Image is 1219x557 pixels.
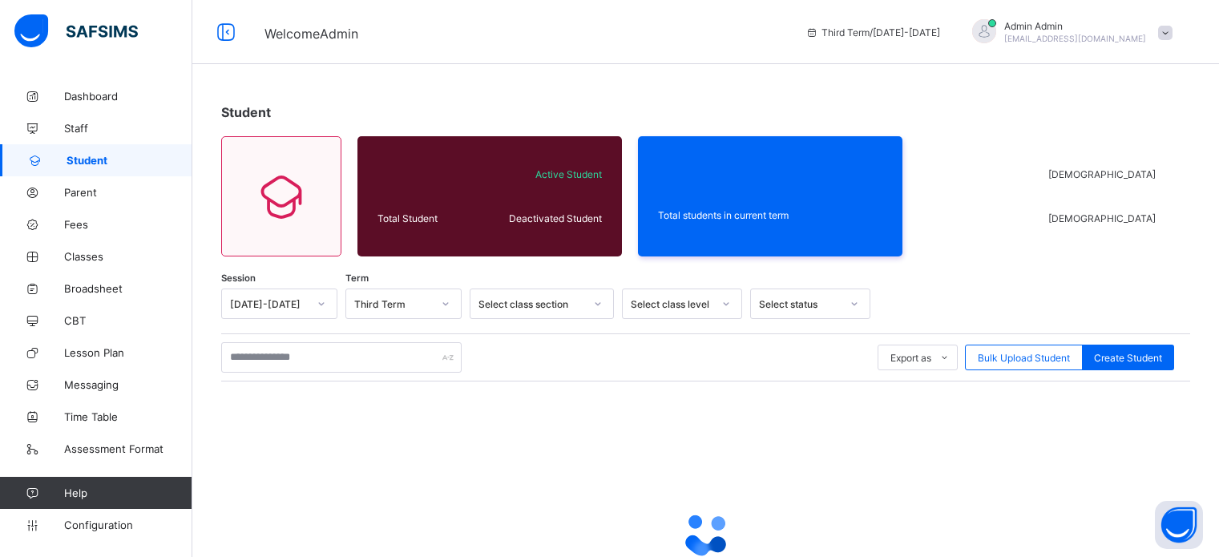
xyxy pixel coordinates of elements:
span: Lesson Plan [64,346,192,359]
span: Time Table [64,410,192,423]
div: [DATE]-[DATE] [230,298,308,310]
div: AdminAdmin [956,19,1181,46]
div: Select status [759,298,841,310]
span: session/term information [805,26,940,38]
span: Deactivated Student [488,212,602,224]
div: Third Term [354,298,432,310]
span: Student [67,154,192,167]
span: Bulk Upload Student [978,352,1070,364]
span: Export as [890,352,931,364]
span: Assessment Format [64,442,192,455]
span: [DEMOGRAPHIC_DATA] [1048,212,1163,224]
span: Create Student [1094,352,1162,364]
span: Dashboard [64,90,192,103]
span: Configuration [64,519,192,531]
span: Active Student [488,168,602,180]
span: [EMAIL_ADDRESS][DOMAIN_NAME] [1004,34,1146,43]
span: Broadsheet [64,282,192,295]
span: Term [345,272,369,284]
span: Parent [64,186,192,199]
div: Select class section [478,298,584,310]
span: [DEMOGRAPHIC_DATA] [1048,168,1163,180]
span: Welcome Admin [264,26,358,42]
div: Select class level [631,298,712,310]
img: safsims [14,14,138,48]
span: Total students in current term [658,209,882,221]
span: Messaging [64,378,192,391]
span: Fees [64,218,192,231]
span: Student [221,104,271,120]
span: CBT [64,314,192,327]
button: Open asap [1155,501,1203,549]
span: Admin Admin [1004,20,1146,32]
span: Staff [64,122,192,135]
span: Classes [64,250,192,263]
span: Session [221,272,256,284]
div: Total Student [373,208,484,228]
span: Help [64,486,192,499]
